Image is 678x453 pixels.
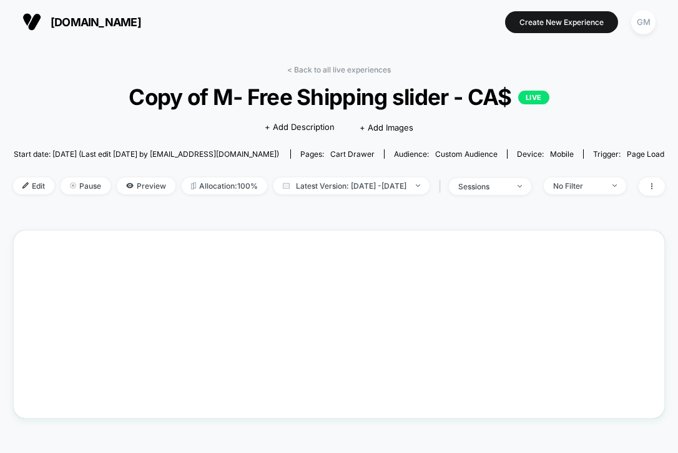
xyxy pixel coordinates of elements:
[51,16,141,29] span: [DOMAIN_NAME]
[14,149,279,159] span: Start date: [DATE] (Last edit [DATE] by [EMAIL_ADDRESS][DOMAIN_NAME])
[191,182,196,189] img: rebalance
[505,11,618,33] button: Create New Experience
[507,149,583,159] span: Device:
[436,177,449,196] span: |
[70,182,76,189] img: end
[22,12,41,31] img: Visually logo
[627,149,664,159] span: Page Load
[553,181,603,191] div: No Filter
[435,149,498,159] span: Custom Audience
[330,149,375,159] span: cart drawer
[265,121,335,134] span: + Add Description
[61,177,111,194] span: Pause
[518,91,549,104] p: LIVE
[22,182,29,189] img: edit
[117,177,175,194] span: Preview
[518,185,522,187] img: end
[360,122,413,132] span: + Add Images
[394,149,498,159] div: Audience:
[273,177,430,194] span: Latest Version: [DATE] - [DATE]
[458,182,508,191] div: sessions
[593,149,664,159] div: Trigger:
[416,184,420,187] img: end
[182,177,267,194] span: Allocation: 100%
[550,149,574,159] span: mobile
[19,12,145,32] button: [DOMAIN_NAME]
[46,84,632,110] span: Copy of M- Free Shipping slider - CA$
[612,184,617,187] img: end
[287,65,391,74] a: < Back to all live experiences
[631,10,656,34] div: GM
[283,182,290,189] img: calendar
[13,177,54,194] span: Edit
[300,149,375,159] div: Pages:
[627,9,659,35] button: GM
